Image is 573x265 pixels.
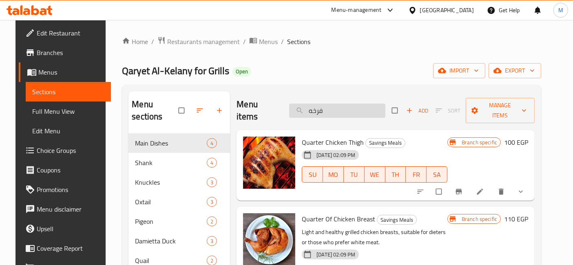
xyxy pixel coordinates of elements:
[287,37,310,46] span: Sections
[368,169,382,181] span: WE
[128,212,230,231] div: Pigeon2
[420,6,474,15] div: [GEOGRAPHIC_DATA]
[243,137,295,189] img: Quarter Chicken Thigh
[302,136,364,148] span: Quarter Chicken Thigh
[450,183,469,201] button: Branch-specific-item
[174,103,191,118] span: Select all sections
[122,62,229,80] span: Qaryet Al-Kelany for Grills
[411,183,431,201] button: sort-choices
[207,138,217,148] div: items
[37,204,105,214] span: Menu disclaimer
[128,172,230,192] div: Knuckles3
[406,166,427,183] button: FR
[135,138,207,148] span: Main Dishes
[32,126,105,136] span: Edit Menu
[430,169,444,181] span: SA
[389,169,403,181] span: TH
[128,231,230,251] div: Damietta Duck3
[19,219,111,238] a: Upsell
[19,180,111,199] a: Promotions
[302,166,323,183] button: SU
[37,224,105,234] span: Upsell
[19,23,111,43] a: Edit Restaurant
[387,103,404,118] span: Select section
[492,183,512,201] button: delete
[26,121,111,141] a: Edit Menu
[365,166,385,183] button: WE
[157,36,240,47] a: Restaurants management
[472,100,528,121] span: Manage items
[207,218,217,225] span: 2
[406,106,428,115] span: Add
[32,87,105,97] span: Sections
[259,37,278,46] span: Menus
[326,169,341,181] span: MO
[37,28,105,38] span: Edit Restaurant
[243,37,246,46] li: /
[323,166,344,183] button: MO
[128,153,230,172] div: Shank4
[207,197,217,207] div: items
[237,98,279,123] h2: Menu items
[489,63,541,78] button: export
[128,192,230,212] div: Oxtail3
[37,165,105,175] span: Coupons
[122,37,148,46] a: Home
[37,146,105,155] span: Choice Groups
[135,197,207,207] span: Oxtail
[128,133,230,153] div: Main Dishes4
[249,36,278,47] a: Menus
[167,37,240,46] span: Restaurants management
[32,106,105,116] span: Full Menu View
[207,257,217,265] span: 2
[135,236,207,246] span: Damietta Duck
[207,236,217,246] div: items
[313,251,358,258] span: [DATE] 02:09 PM
[210,102,230,119] button: Add section
[512,183,531,201] button: show more
[281,37,284,46] li: /
[504,213,528,225] h6: 110 EGP
[135,177,207,187] span: Knuckles
[466,98,535,123] button: Manage items
[433,63,485,78] button: import
[558,6,563,15] span: M
[430,104,466,117] span: Select section first
[151,37,154,46] li: /
[404,104,430,117] button: Add
[207,198,217,206] span: 3
[37,48,105,57] span: Branches
[19,141,111,160] a: Choice Groups
[347,169,361,181] span: TU
[366,138,405,148] span: Savings Meals
[207,139,217,147] span: 4
[207,159,217,167] span: 4
[26,82,111,102] a: Sections
[19,199,111,219] a: Menu disclaimer
[37,243,105,253] span: Coverage Report
[191,102,210,119] span: Sort sections
[476,188,486,196] a: Edit menu item
[302,227,447,247] p: Light and healthy grilled chicken breasts, suitable for dieters or those who prefer white meat.
[132,98,179,123] h2: Menu sections
[344,166,365,183] button: TU
[517,188,525,196] svg: Show Choices
[19,238,111,258] a: Coverage Report
[19,62,111,82] a: Menus
[232,67,251,77] div: Open
[305,169,320,181] span: SU
[385,166,406,183] button: TH
[232,68,251,75] span: Open
[135,158,207,168] span: Shank
[135,216,207,226] span: Pigeon
[495,66,535,76] span: export
[26,102,111,121] a: Full Menu View
[122,36,541,47] nav: breadcrumb
[207,237,217,245] span: 3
